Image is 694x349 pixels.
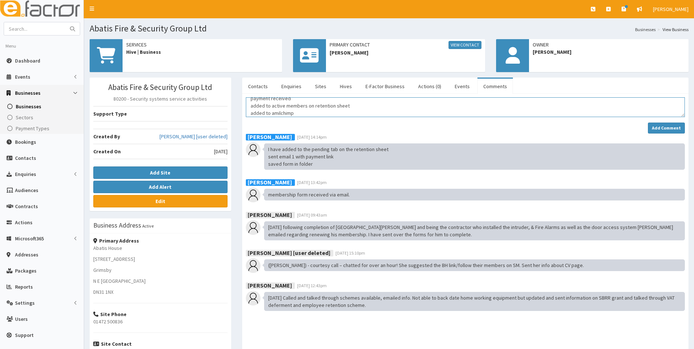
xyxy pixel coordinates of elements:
[93,341,132,347] strong: Site Contact
[93,244,228,252] p: Abatis House
[15,332,34,338] span: Support
[648,123,685,134] button: Add Comment
[275,79,307,94] a: Enquiries
[335,250,365,256] span: [DATE] 15:10pm
[15,284,33,290] span: Reports
[126,48,278,56] span: Hive | Business
[248,211,292,218] b: [PERSON_NAME]
[656,26,689,33] li: View Business
[93,266,228,274] p: Grimsby
[2,123,84,134] a: Payment Types
[653,6,689,12] span: [PERSON_NAME]
[149,184,172,190] b: Add Alert
[142,223,154,229] small: Active
[15,155,36,161] span: Contacts
[264,221,685,240] div: [DATE] following completion of [GEOGRAPHIC_DATA][PERSON_NAME] and being the contractor who instal...
[264,292,685,311] div: [DATE] Called and talked through schemes available, emailed info. Not able to back date home work...
[533,41,685,48] span: Owner
[160,133,228,140] a: [PERSON_NAME] [user deleted]
[93,133,120,140] b: Created By
[214,148,228,155] span: [DATE]
[90,24,689,33] h1: Abatis Fire & Security Group Ltd
[93,237,139,244] strong: Primary Address
[93,110,127,117] b: Support Type
[15,219,33,226] span: Actions
[93,222,141,229] h3: Business Address
[15,300,35,306] span: Settings
[126,41,278,48] span: Services
[16,125,49,132] span: Payment Types
[16,103,41,110] span: Businesses
[412,79,447,94] a: Actions (0)
[15,316,28,322] span: Users
[248,281,292,289] b: [PERSON_NAME]
[242,79,274,94] a: Contacts
[15,57,40,64] span: Dashboard
[449,41,481,49] a: View Contact
[297,180,327,185] span: [DATE] 13:42pm
[15,267,37,274] span: Packages
[15,90,41,96] span: Businesses
[15,187,38,194] span: Audiences
[93,311,127,318] strong: Site Phone
[15,171,36,177] span: Enquiries
[4,22,65,35] input: Search...
[2,112,84,123] a: Sectors
[93,195,228,207] a: Edit
[15,203,38,210] span: Contracts
[93,83,228,91] h3: Abatis Fire & Security Group Ltd
[248,133,292,140] b: [PERSON_NAME]
[15,139,36,145] span: Bookings
[533,48,685,56] span: [PERSON_NAME]
[297,283,327,288] span: [DATE] 12:43pm
[264,259,685,271] div: ([PERSON_NAME]) - courtesy call – chatted for over an hour! She suggested the BH link/follow thei...
[150,169,170,176] b: Add Site
[330,49,482,56] span: [PERSON_NAME]
[93,277,228,285] p: N E [GEOGRAPHIC_DATA]
[360,79,410,94] a: E-Factor Business
[2,101,84,112] a: Businesses
[93,318,228,325] p: 01472 500836
[93,255,228,263] p: [STREET_ADDRESS]
[309,79,332,94] a: Sites
[297,212,327,218] span: [DATE] 09:43am
[264,143,685,170] div: I have added to the pending tab on the retention sheet sent email 1 with payment link saved form ...
[449,79,476,94] a: Events
[93,148,121,155] b: Created On
[246,97,685,117] textarea: Comment
[248,249,330,256] b: [PERSON_NAME] [user deleted]
[652,125,681,131] strong: Add Comment
[297,134,327,140] span: [DATE] 14:14pm
[477,79,513,94] a: Comments
[16,114,33,121] span: Sectors
[330,41,482,49] span: Primary Contact
[155,198,165,204] b: Edit
[264,189,685,200] div: membership form received via email.
[334,79,358,94] a: Hives
[93,288,228,296] p: DN31 1NX
[93,181,228,193] button: Add Alert
[15,74,30,80] span: Events
[93,95,228,102] p: 80200 - Security systems service activities
[248,178,292,185] b: [PERSON_NAME]
[15,251,38,258] span: Addresses
[15,235,44,242] span: Microsoft365
[635,26,656,33] a: Businesses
